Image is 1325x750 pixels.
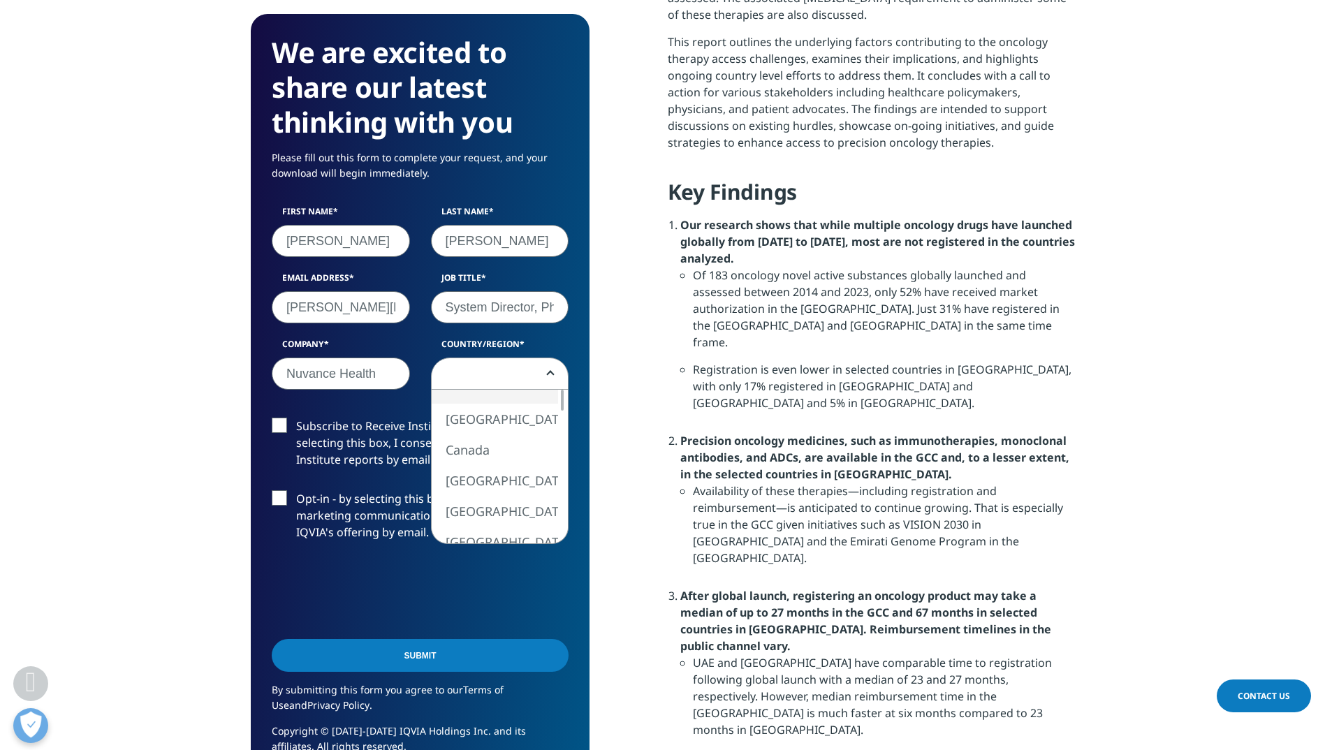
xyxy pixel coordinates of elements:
[13,708,48,743] button: Open Preferences
[272,563,484,617] iframe: reCAPTCHA
[431,205,569,225] label: Last Name
[432,527,559,557] li: [GEOGRAPHIC_DATA]
[668,178,1075,216] h4: Key Findings
[272,682,569,723] p: By submitting this form you agree to our and .
[272,418,569,476] label: Subscribe to Receive Institute Reports - by selecting this box, I consent to receiving IQVIA Inst...
[307,698,369,712] a: Privacy Policy
[432,404,559,434] li: [GEOGRAPHIC_DATA]
[272,338,410,358] label: Company
[1238,690,1290,702] span: Contact Us
[272,490,569,548] label: Opt-in - by selecting this box, I consent to receiving marketing communications and information a...
[693,483,1075,577] li: Availability of these therapies—including registration and reimbursement—is anticipated to contin...
[431,272,569,291] label: Job Title
[432,465,559,496] li: [GEOGRAPHIC_DATA]
[272,272,410,291] label: Email Address
[680,588,1051,654] strong: After global launch, registering an oncology product may take a median of up to 27 months in the ...
[272,35,569,140] h3: We are excited to share our latest thinking with you
[680,217,1075,266] strong: Our research shows that while multiple oncology drugs have launched globally from [DATE] to [DATE...
[693,267,1075,361] li: Of 183 oncology novel active substances globally launched and assessed between 2014 and 2023, onl...
[272,205,410,225] label: First Name
[272,639,569,672] input: Submit
[431,338,569,358] label: Country/Region
[693,361,1075,422] li: Registration is even lower in selected countries in [GEOGRAPHIC_DATA], with only 17% registered i...
[432,434,559,465] li: Canada
[668,34,1075,161] p: This report outlines the underlying factors contributing to the oncology therapy access challenge...
[1217,679,1311,712] a: Contact Us
[680,433,1069,482] strong: Precision oncology medicines, such as immunotherapies, monoclonal antibodies, and ADCs, are avail...
[693,654,1075,749] li: UAE and [GEOGRAPHIC_DATA] have comparable time to registration following global launch with a med...
[432,496,559,527] li: [GEOGRAPHIC_DATA]
[272,150,569,191] p: Please fill out this form to complete your request, and your download will begin immediately.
